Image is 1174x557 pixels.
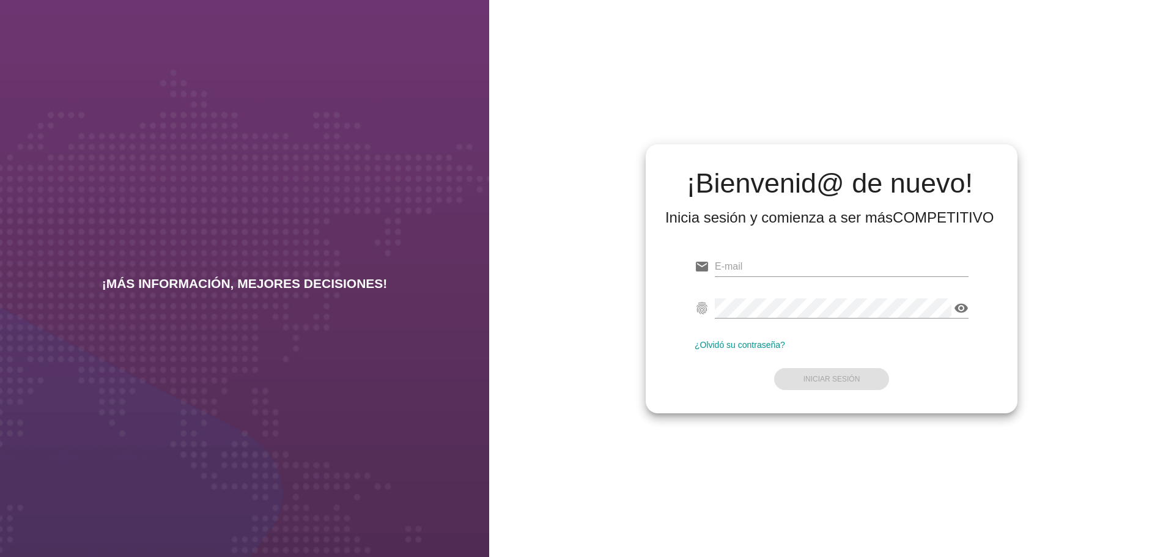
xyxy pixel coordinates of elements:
[715,257,969,276] input: E-mail
[102,276,388,291] h2: ¡MÁS INFORMACIÓN, MEJORES DECISIONES!
[954,301,969,315] i: visibility
[695,301,709,315] i: fingerprint
[695,340,785,350] a: ¿Olvidó su contraseña?
[665,169,994,198] h2: ¡Bienvenid@ de nuevo!
[665,208,994,227] div: Inicia sesión y comienza a ser más
[893,209,994,226] strong: COMPETITIVO
[695,259,709,274] i: email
